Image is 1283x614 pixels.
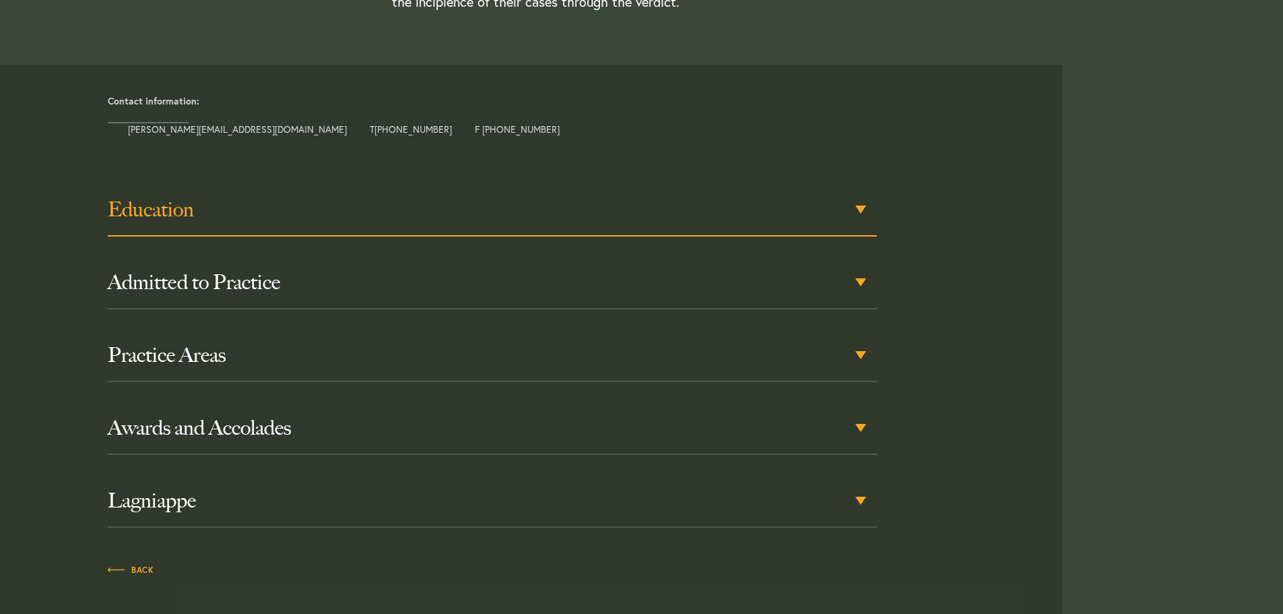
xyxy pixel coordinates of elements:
[374,123,452,135] a: [PHONE_NUMBER]
[108,561,154,576] a: Back
[108,416,877,440] h3: Awards and Accolades
[128,123,347,135] a: [PERSON_NAME][EMAIL_ADDRESS][DOMAIN_NAME]
[370,125,452,134] span: T
[108,94,199,107] strong: Contact information:
[108,270,877,295] h3: Admitted to Practice
[108,566,154,574] span: Back
[475,125,560,134] span: F [PHONE_NUMBER]
[108,343,877,367] h3: Practice Areas
[108,197,877,222] h3: Education
[108,489,877,513] h3: Lagniappe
